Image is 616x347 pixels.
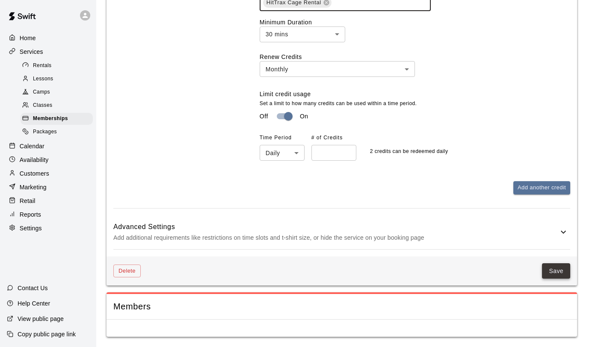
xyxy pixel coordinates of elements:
p: 2 credits can be redeemed daily [370,147,448,156]
div: Monthly [260,61,415,77]
span: Camps [33,88,50,97]
a: Camps [21,86,96,99]
a: Lessons [21,72,96,85]
div: Memberships [21,113,93,125]
a: Classes [21,99,96,112]
a: Retail [7,194,89,207]
button: Save [542,263,570,279]
span: Packages [33,128,57,136]
div: Packages [21,126,93,138]
div: Lessons [21,73,93,85]
span: Classes [33,101,52,110]
p: Help Center [18,299,50,308]
label: Minimum Duration [260,18,570,26]
p: On [300,112,308,121]
p: Add additional requirements like restrictions on time slots and t-shirt size, or hide the service... [113,232,558,243]
p: Availability [20,156,49,164]
div: Rentals [21,60,93,72]
a: Availability [7,153,89,166]
a: Home [7,32,89,44]
a: Memberships [21,112,96,126]
span: Memberships [33,115,68,123]
span: Rentals [33,62,52,70]
div: Camps [21,86,93,98]
div: 30 mins [260,26,345,42]
span: Lessons [33,75,53,83]
button: Add another credit [513,181,570,194]
p: Copy public page link [18,330,76,338]
label: Limit credit usage [260,91,311,97]
a: Marketing [7,181,89,194]
p: View public page [18,315,64,323]
button: Delete [113,265,141,278]
div: Daily [260,145,305,161]
a: Rentals [21,59,96,72]
a: Services [7,45,89,58]
div: Advanced SettingsAdd additional requirements like restrictions on time slots and t-shirt size, or... [113,215,570,249]
span: Time Period [260,131,299,145]
p: Retail [20,197,36,205]
p: Customers [20,169,49,178]
p: Services [20,47,43,56]
p: Settings [20,224,42,232]
p: Home [20,34,36,42]
span: # of Credits [311,131,356,145]
label: Renew Credits [260,53,302,60]
a: Settings [7,222,89,235]
span: Members [113,301,570,312]
p: Set a limit to how many credits can be used within a time period. [260,100,570,108]
p: Contact Us [18,284,48,292]
a: Calendar [7,140,89,153]
p: Reports [20,210,41,219]
p: Calendar [20,142,44,150]
h6: Advanced Settings [113,221,558,232]
p: Off [260,112,268,121]
p: Marketing [20,183,47,191]
div: Classes [21,100,93,112]
a: Packages [21,126,96,139]
a: Reports [7,208,89,221]
a: Customers [7,167,89,180]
